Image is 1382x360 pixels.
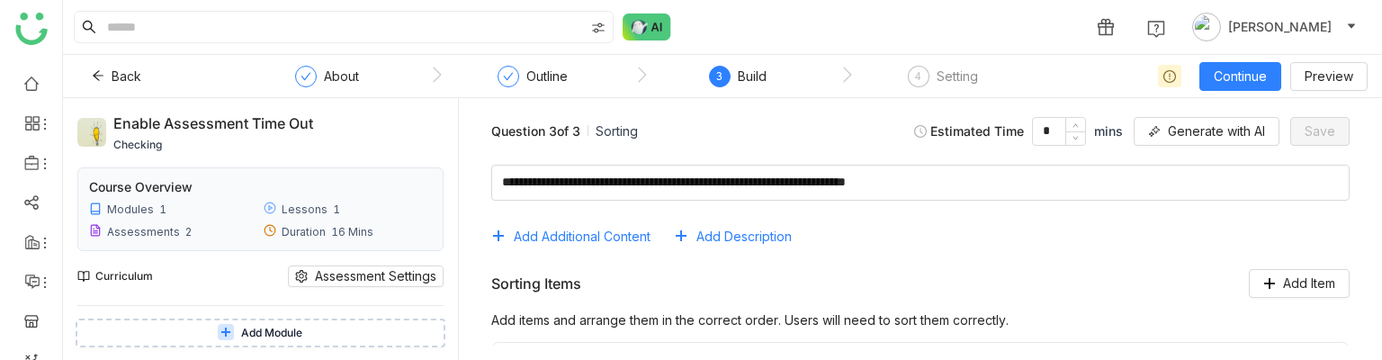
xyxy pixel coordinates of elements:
[908,66,978,98] div: 4Setting
[1094,121,1123,141] span: mins
[288,265,444,287] button: Assessment Settings
[491,121,580,140] div: Question 3 of 3
[596,121,638,140] div: Sorting
[1305,67,1353,86] span: Preview
[282,202,328,216] div: Lessons
[526,66,568,87] div: Outline
[77,269,153,283] div: Curriculum
[324,66,359,87] div: About
[315,266,436,286] span: Assessment Settings
[738,66,767,87] div: Build
[295,66,359,98] div: About
[914,117,1123,146] div: Estimated Time
[107,202,154,216] div: Modules
[623,13,671,40] img: ask-buddy-normal.svg
[113,112,408,136] div: Enable Assessment time out
[1283,274,1335,293] span: Add Item
[1290,117,1350,146] button: Save
[1249,269,1350,298] button: Add Item
[159,202,166,216] div: 1
[591,21,606,35] img: search-type.svg
[333,202,340,216] div: 1
[937,66,978,87] div: Setting
[113,136,408,153] div: checking
[77,62,156,91] button: Back
[491,222,665,251] button: Add Additional Content
[1168,121,1265,141] span: Generate with AI
[77,301,430,339] div: Module 1
[1199,62,1281,91] button: Continue
[1228,17,1332,37] span: [PERSON_NAME]
[491,274,581,292] div: Sorting Items
[107,225,180,238] div: Assessments
[99,301,430,319] div: Module 1
[716,69,722,83] span: 3
[1147,20,1165,38] img: help.svg
[1189,13,1360,41] button: [PERSON_NAME]
[282,225,326,238] div: Duration
[15,13,48,45] img: logo
[491,312,1350,328] div: Add items and arrange them in the correct order. Users will need to sort them correctly.
[1134,117,1279,146] button: Generate with AI
[696,227,792,247] span: Add Description
[514,227,651,247] span: Add Additional Content
[1192,13,1221,41] img: avatar
[915,69,921,83] span: 4
[674,222,806,251] button: Add Description
[1290,62,1368,91] button: Preview
[76,319,445,347] button: Add Module
[1214,67,1267,86] span: Continue
[331,225,373,238] div: 16 Mins
[709,66,767,98] div: 3Build
[498,66,568,98] div: Outline
[112,67,141,86] span: Back
[241,325,302,342] span: Add Module
[185,225,192,238] div: 2
[89,179,193,194] div: Course Overview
